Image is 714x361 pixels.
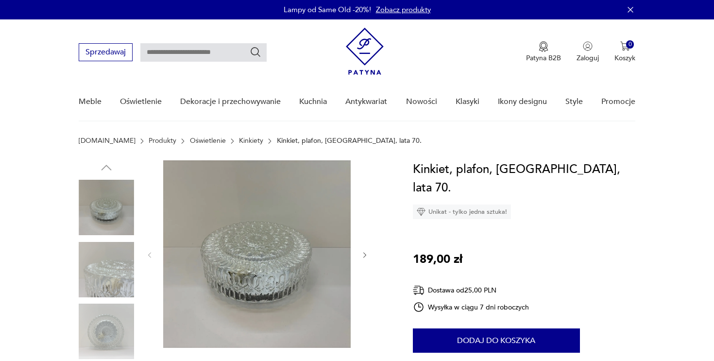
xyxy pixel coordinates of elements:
button: Dodaj do koszyka [413,328,580,353]
p: 189,00 zł [413,250,462,269]
p: Koszyk [614,53,635,63]
button: Sprzedawaj [79,43,133,61]
a: Kinkiety [239,137,263,145]
div: Wysyłka w ciągu 7 dni roboczych [413,301,529,313]
p: Kinkiet, plafon, [GEOGRAPHIC_DATA], lata 70. [277,137,422,145]
a: Dekoracje i przechowywanie [180,83,281,120]
p: Lampy od Same Old -20%! [284,5,371,15]
button: Zaloguj [577,41,599,63]
a: Style [565,83,583,120]
a: Kuchnia [299,83,327,120]
h1: Kinkiet, plafon, [GEOGRAPHIC_DATA], lata 70. [413,160,636,197]
a: Sprzedawaj [79,50,133,56]
img: Ikonka użytkownika [583,41,593,51]
a: Produkty [149,137,176,145]
button: 0Koszyk [614,41,635,63]
a: Meble [79,83,102,120]
img: Zdjęcie produktu Kinkiet, plafon, Niemcy, lata 70. [79,242,134,297]
img: Zdjęcie produktu Kinkiet, plafon, Niemcy, lata 70. [79,304,134,359]
a: Zobacz produkty [376,5,431,15]
a: Klasyki [456,83,479,120]
div: 0 [626,40,634,49]
a: Oświetlenie [120,83,162,120]
button: Patyna B2B [526,41,561,63]
div: Unikat - tylko jedna sztuka! [413,205,511,219]
a: [DOMAIN_NAME] [79,137,136,145]
div: Dostawa od 25,00 PLN [413,284,529,296]
img: Ikona diamentu [417,207,425,216]
p: Zaloguj [577,53,599,63]
a: Promocje [601,83,635,120]
p: Patyna B2B [526,53,561,63]
a: Nowości [406,83,437,120]
a: Ikony designu [498,83,547,120]
img: Patyna - sklep z meblami i dekoracjami vintage [346,28,384,75]
img: Zdjęcie produktu Kinkiet, plafon, Niemcy, lata 70. [163,160,351,348]
img: Ikona koszyka [620,41,630,51]
a: Ikona medaluPatyna B2B [526,41,561,63]
img: Ikona dostawy [413,284,425,296]
button: Szukaj [250,46,261,58]
img: Zdjęcie produktu Kinkiet, plafon, Niemcy, lata 70. [79,180,134,235]
img: Ikona medalu [539,41,548,52]
a: Oświetlenie [190,137,226,145]
a: Antykwariat [345,83,387,120]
